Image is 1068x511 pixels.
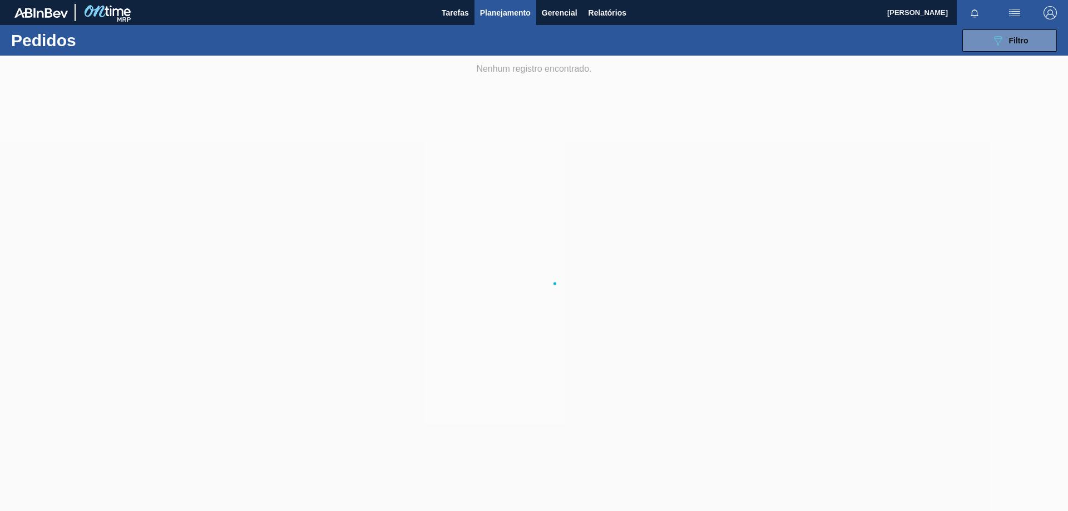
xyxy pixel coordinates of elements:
span: Tarefas [442,6,469,19]
span: Gerencial [542,6,577,19]
span: Relatórios [589,6,626,19]
button: Notificações [957,5,992,21]
span: Filtro [1009,36,1029,45]
img: userActions [1008,6,1021,19]
img: TNhmsLtSVTkK8tSr43FrP2fwEKptu5GPRR3wAAAABJRU5ErkJggg== [14,8,68,18]
button: Filtro [962,29,1057,52]
img: Logout [1044,6,1057,19]
span: Planejamento [480,6,531,19]
h1: Pedidos [11,34,177,47]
